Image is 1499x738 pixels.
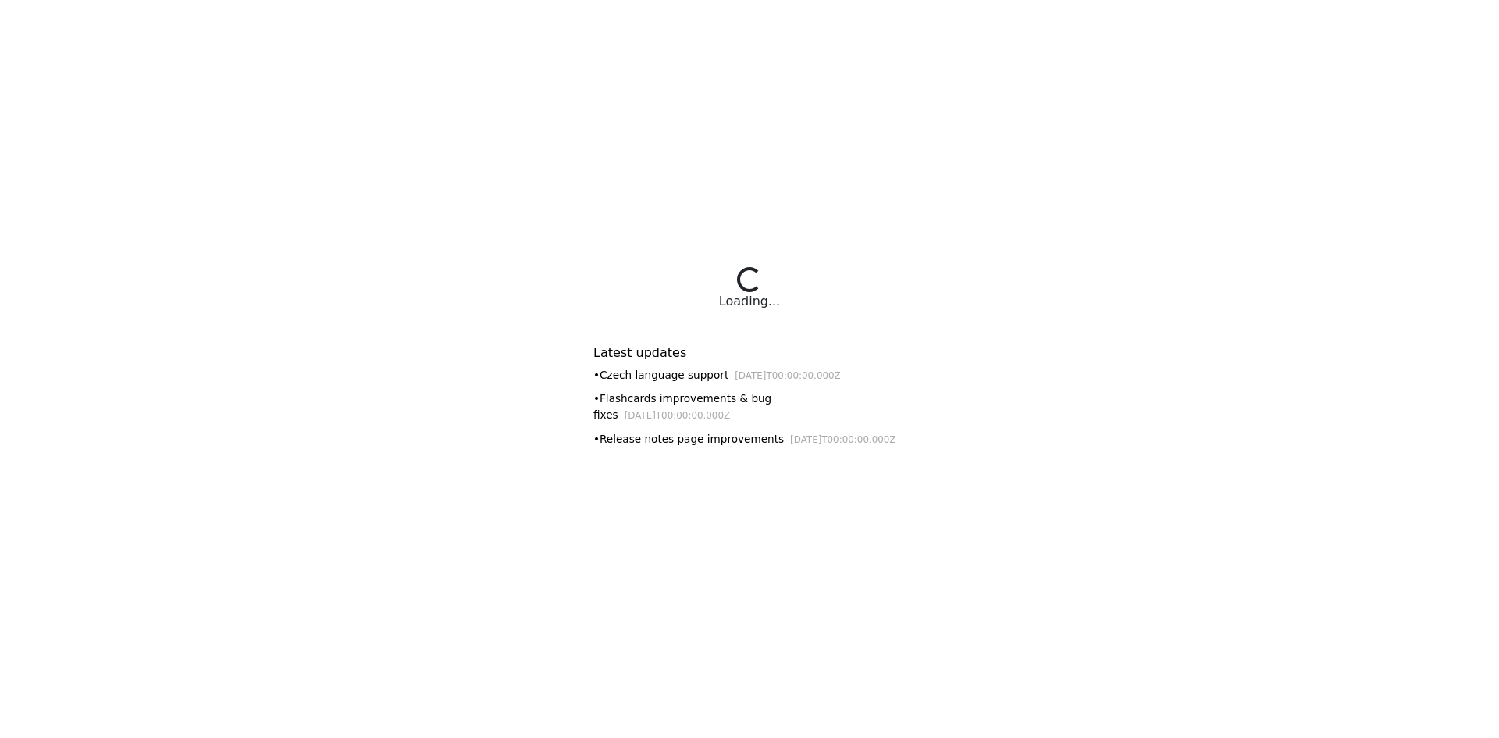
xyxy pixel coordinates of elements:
small: [DATE]T00:00:00.000Z [735,370,841,381]
small: [DATE]T00:00:00.000Z [790,434,896,445]
div: • Flashcards improvements & bug fixes [593,390,906,422]
div: • Czech language support [593,367,906,383]
h6: Latest updates [593,345,906,360]
div: • Release notes page improvements [593,431,906,447]
small: [DATE]T00:00:00.000Z [625,410,731,421]
div: Loading... [719,292,780,311]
